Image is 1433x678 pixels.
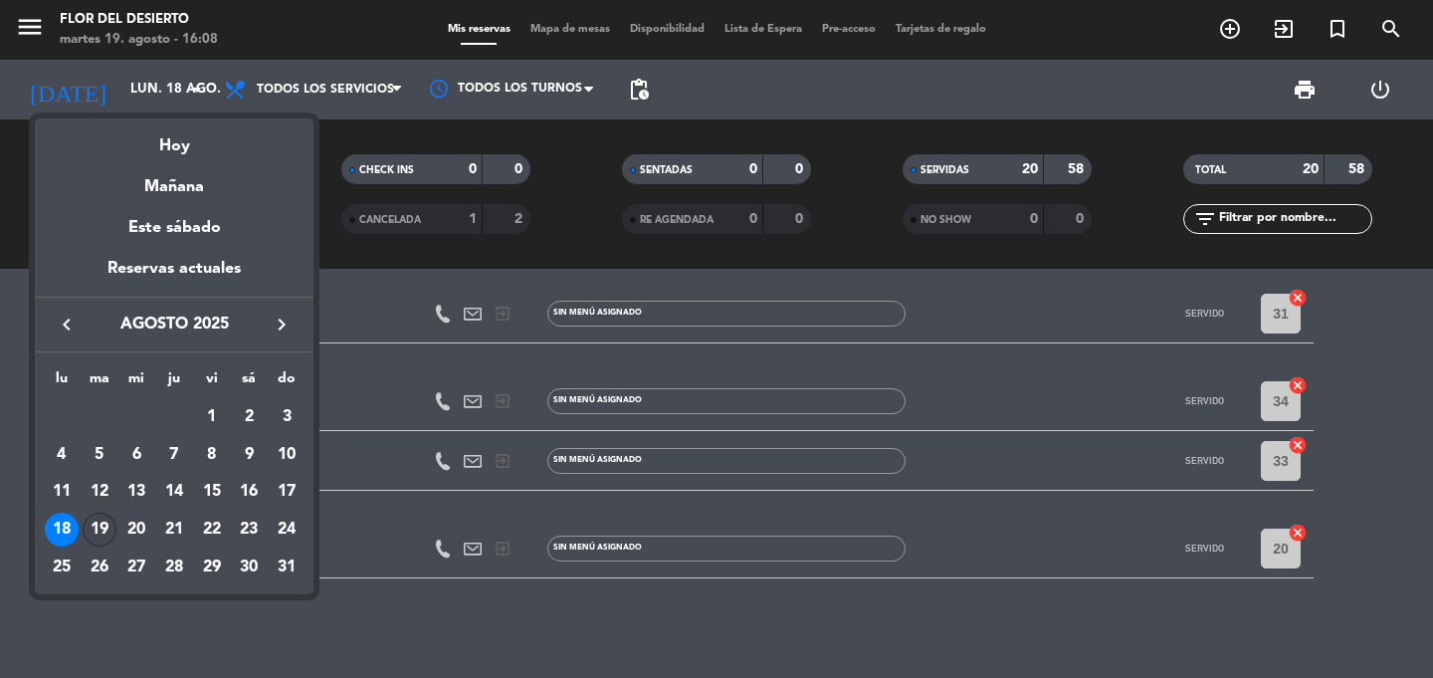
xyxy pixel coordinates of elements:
td: 2 de agosto de 2025 [231,398,269,436]
div: 2 [232,400,266,434]
div: 18 [45,513,79,547]
div: 3 [270,400,304,434]
div: 15 [195,475,229,509]
div: Mañana [35,159,313,200]
div: 11 [45,475,79,509]
div: 31 [270,551,304,584]
div: 12 [83,475,116,509]
span: agosto 2025 [85,312,264,338]
td: 26 de agosto de 2025 [81,549,118,586]
div: Este sábado [35,200,313,256]
th: miércoles [117,367,155,398]
div: 27 [119,551,153,584]
div: Hoy [35,118,313,159]
td: 4 de agosto de 2025 [43,436,81,474]
td: 10 de agosto de 2025 [268,436,306,474]
td: 14 de agosto de 2025 [155,474,193,512]
td: 22 de agosto de 2025 [193,511,231,549]
div: 8 [195,438,229,472]
div: 25 [45,551,79,584]
td: 1 de agosto de 2025 [193,398,231,436]
th: lunes [43,367,81,398]
div: 30 [232,551,266,584]
th: domingo [268,367,306,398]
th: martes [81,367,118,398]
div: 28 [157,551,191,584]
td: 29 de agosto de 2025 [193,549,231,586]
div: 14 [157,475,191,509]
div: 5 [83,438,116,472]
td: 23 de agosto de 2025 [231,511,269,549]
td: 6 de agosto de 2025 [117,436,155,474]
div: 10 [270,438,304,472]
i: keyboard_arrow_right [270,313,294,337]
td: 15 de agosto de 2025 [193,474,231,512]
td: AGO. [43,398,193,436]
div: 9 [232,438,266,472]
div: 17 [270,475,304,509]
div: 13 [119,475,153,509]
i: keyboard_arrow_left [55,313,79,337]
div: 23 [232,513,266,547]
button: keyboard_arrow_left [49,312,85,338]
div: 29 [195,551,229,584]
div: 22 [195,513,229,547]
td: 9 de agosto de 2025 [231,436,269,474]
div: 1 [195,400,229,434]
button: keyboard_arrow_right [264,312,300,338]
td: 13 de agosto de 2025 [117,474,155,512]
td: 7 de agosto de 2025 [155,436,193,474]
td: 18 de agosto de 2025 [43,511,81,549]
td: 21 de agosto de 2025 [155,511,193,549]
div: 24 [270,513,304,547]
td: 11 de agosto de 2025 [43,474,81,512]
th: sábado [231,367,269,398]
div: 19 [83,513,116,547]
div: 21 [157,513,191,547]
th: viernes [193,367,231,398]
div: 16 [232,475,266,509]
td: 5 de agosto de 2025 [81,436,118,474]
th: jueves [155,367,193,398]
td: 24 de agosto de 2025 [268,511,306,549]
td: 16 de agosto de 2025 [231,474,269,512]
div: Reservas actuales [35,256,313,297]
td: 20 de agosto de 2025 [117,511,155,549]
td: 17 de agosto de 2025 [268,474,306,512]
div: 7 [157,438,191,472]
div: 26 [83,551,116,584]
td: 28 de agosto de 2025 [155,549,193,586]
div: 20 [119,513,153,547]
div: 6 [119,438,153,472]
td: 27 de agosto de 2025 [117,549,155,586]
td: 3 de agosto de 2025 [268,398,306,436]
td: 31 de agosto de 2025 [268,549,306,586]
div: 4 [45,438,79,472]
td: 19 de agosto de 2025 [81,511,118,549]
td: 25 de agosto de 2025 [43,549,81,586]
td: 8 de agosto de 2025 [193,436,231,474]
td: 30 de agosto de 2025 [231,549,269,586]
td: 12 de agosto de 2025 [81,474,118,512]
